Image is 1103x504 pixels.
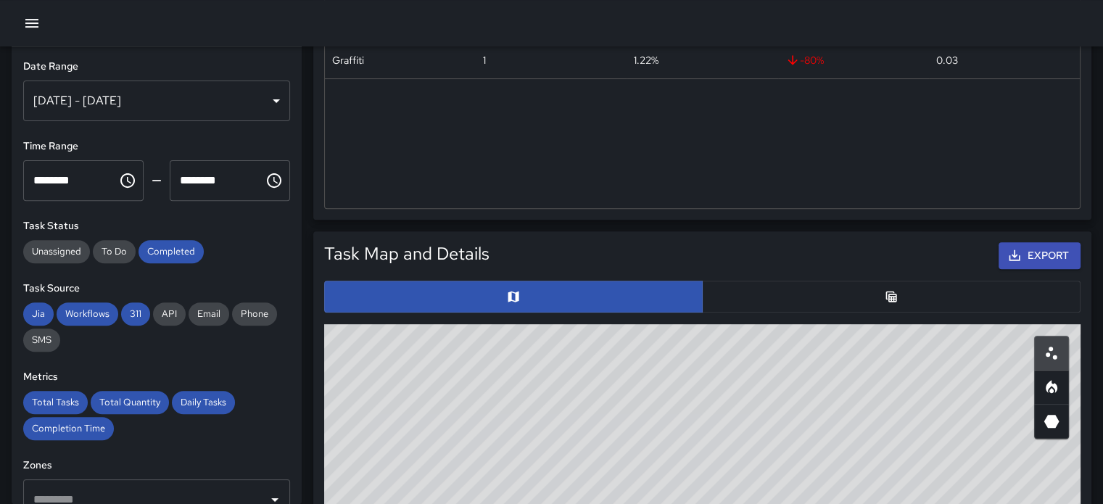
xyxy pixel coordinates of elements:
[23,417,114,440] div: Completion Time
[1043,413,1060,430] svg: 3D Heatmap
[506,289,521,304] svg: Map
[23,139,290,154] h6: Time Range
[23,422,114,434] span: Completion Time
[91,396,169,408] span: Total Quantity
[23,307,54,320] span: Jia
[172,396,235,408] span: Daily Tasks
[23,240,90,263] div: Unassigned
[785,53,824,67] span: -80 %
[232,302,277,326] div: Phone
[999,242,1081,269] button: Export
[23,59,290,75] h6: Date Range
[634,53,658,67] div: 1.22%
[23,281,290,297] h6: Task Source
[884,289,898,304] svg: Table
[1034,336,1069,371] button: Scatterplot
[172,391,235,414] div: Daily Tasks
[189,302,229,326] div: Email
[121,307,150,320] span: 311
[1034,404,1069,439] button: 3D Heatmap
[57,302,118,326] div: Workflows
[936,53,958,67] div: 0.03
[702,281,1081,313] button: Table
[93,240,136,263] div: To Do
[23,329,60,352] div: SMS
[23,458,290,474] h6: Zones
[93,245,136,257] span: To Do
[23,334,60,346] span: SMS
[324,281,703,313] button: Map
[23,80,290,121] div: [DATE] - [DATE]
[324,242,489,265] h5: Task Map and Details
[332,53,364,67] div: Graffiti
[1034,370,1069,405] button: Heatmap
[23,369,290,385] h6: Metrics
[23,218,290,234] h6: Task Status
[121,302,150,326] div: 311
[57,307,118,320] span: Workflows
[23,391,88,414] div: Total Tasks
[153,302,186,326] div: API
[139,245,204,257] span: Completed
[260,166,289,195] button: Choose time, selected time is 11:59 PM
[232,307,277,320] span: Phone
[91,391,169,414] div: Total Quantity
[139,240,204,263] div: Completed
[23,302,54,326] div: Jia
[153,307,186,320] span: API
[483,53,486,67] div: 1
[1043,344,1060,362] svg: Scatterplot
[1043,379,1060,396] svg: Heatmap
[189,307,229,320] span: Email
[23,245,90,257] span: Unassigned
[23,396,88,408] span: Total Tasks
[113,166,142,195] button: Choose time, selected time is 12:00 AM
